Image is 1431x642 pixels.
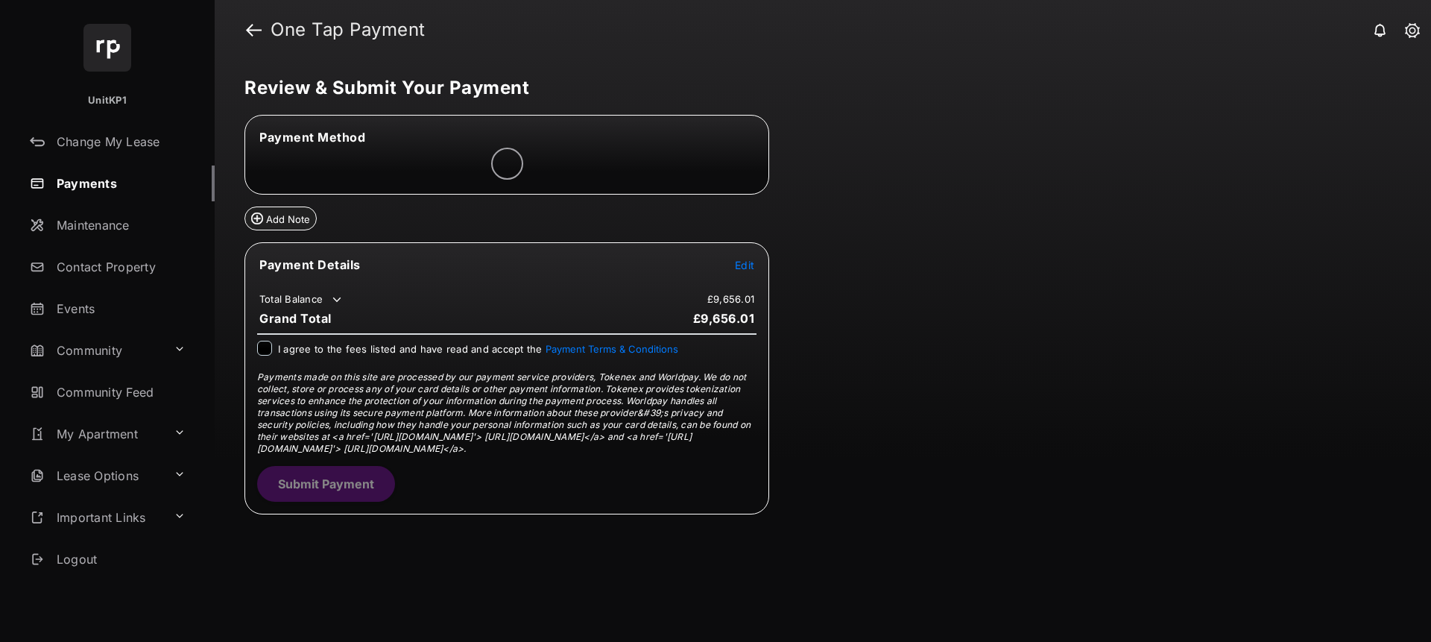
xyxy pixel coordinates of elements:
a: Maintenance [24,207,215,243]
span: Grand Total [259,311,332,326]
span: £9,656.01 [693,311,755,326]
a: Change My Lease [24,124,215,160]
button: Add Note [244,207,317,230]
span: Payments made on this site are processed by our payment service providers, Tokenex and Worldpay. ... [257,371,751,454]
a: Payments [24,166,215,201]
span: Edit [735,259,754,271]
a: My Apartment [24,416,168,452]
td: Total Balance [259,292,344,307]
a: Logout [24,541,215,577]
h5: Review & Submit Your Payment [244,79,1389,97]
a: Events [24,291,215,327]
a: Community [24,333,168,368]
a: Lease Options [24,458,168,494]
button: I agree to the fees listed and have read and accept the [546,343,678,355]
a: Important Links [24,500,168,535]
span: I agree to the fees listed and have read and accept the [278,343,678,355]
button: Edit [735,257,754,272]
td: £9,656.01 [707,292,755,306]
span: Payment Method [259,130,365,145]
strong: One Tap Payment [271,21,426,39]
button: Submit Payment [257,466,395,502]
img: svg+xml;base64,PHN2ZyB4bWxucz0iaHR0cDovL3d3dy53My5vcmcvMjAwMC9zdmciIHdpZHRoPSI2NCIgaGVpZ2h0PSI2NC... [83,24,131,72]
p: UnitKP1 [88,93,127,108]
a: Contact Property [24,249,215,285]
a: Community Feed [24,374,215,410]
span: Payment Details [259,257,361,272]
